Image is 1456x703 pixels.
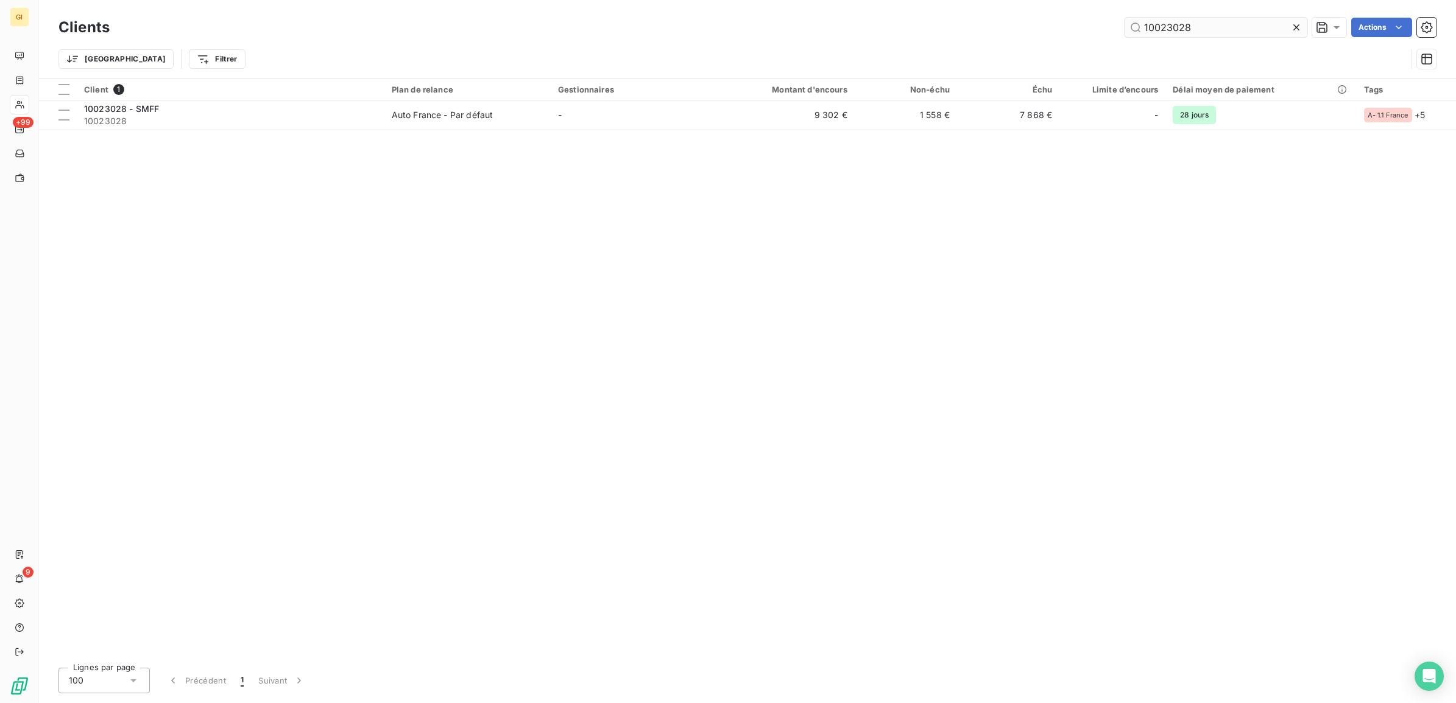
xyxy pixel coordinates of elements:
[113,84,124,95] span: 1
[862,85,950,94] div: Non-échu
[189,49,245,69] button: Filtrer
[58,16,110,38] h3: Clients
[717,100,854,130] td: 9 302 €
[69,674,83,687] span: 100
[84,85,108,94] span: Client
[23,567,34,578] span: 9
[84,115,377,127] span: 10023028
[1351,18,1412,37] button: Actions
[10,676,29,696] img: Logo LeanPay
[392,109,493,121] div: Auto France - Par défaut
[241,674,244,687] span: 1
[1173,85,1349,94] div: Délai moyen de paiement
[392,85,543,94] div: Plan de relance
[724,85,847,94] div: Montant d'encours
[1368,111,1408,119] span: A- 1.1 France
[160,668,233,693] button: Précédent
[84,103,159,114] span: 10023028 - SMFF
[233,668,251,693] button: 1
[10,7,29,27] div: GI
[855,100,957,130] td: 1 558 €
[957,100,1059,130] td: 7 868 €
[1154,109,1158,121] span: -
[1415,662,1444,691] div: Open Intercom Messenger
[1067,85,1158,94] div: Limite d’encours
[1173,106,1216,124] span: 28 jours
[1364,85,1449,94] div: Tags
[1125,18,1307,37] input: Rechercher
[251,668,313,693] button: Suivant
[558,110,562,120] span: -
[58,49,174,69] button: [GEOGRAPHIC_DATA]
[1415,108,1425,121] span: + 5
[558,85,710,94] div: Gestionnaires
[13,117,34,128] span: +99
[964,85,1052,94] div: Échu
